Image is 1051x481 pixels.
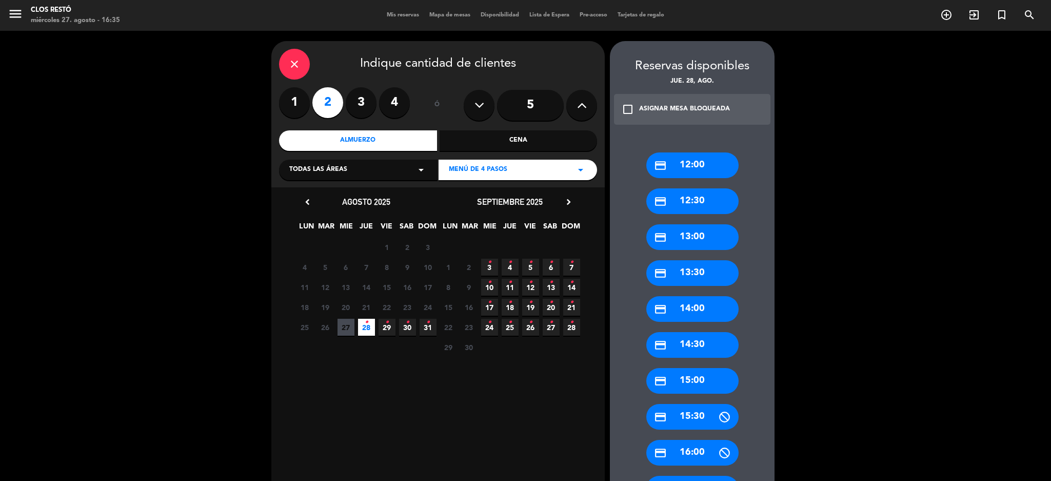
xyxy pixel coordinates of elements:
[279,87,310,118] label: 1
[502,220,519,237] span: JUE
[378,220,395,237] span: VIE
[570,254,573,271] i: •
[543,259,560,276] span: 6
[420,259,437,276] span: 10
[508,254,512,271] i: •
[563,279,580,296] span: 14
[298,220,315,237] span: LUN
[312,87,343,118] label: 2
[442,220,459,237] span: LUN
[8,6,23,25] button: menu
[646,260,739,286] div: 13:30
[646,404,739,430] div: 15:30
[481,259,498,276] span: 3
[1023,9,1036,21] i: search
[342,197,390,207] span: agosto 2025
[385,314,389,331] i: •
[296,259,313,276] span: 4
[358,279,375,296] span: 14
[570,314,573,331] i: •
[563,259,580,276] span: 7
[296,319,313,336] span: 25
[399,259,416,276] span: 9
[420,299,437,316] span: 24
[563,299,580,316] span: 21
[420,239,437,256] span: 3
[379,259,395,276] span: 8
[488,254,491,271] i: •
[317,299,334,316] span: 19
[549,294,553,311] i: •
[399,299,416,316] span: 23
[440,339,457,356] span: 29
[646,332,739,358] div: 14:30
[502,279,519,296] span: 11
[529,314,532,331] i: •
[440,279,457,296] span: 8
[440,299,457,316] span: 15
[358,299,375,316] span: 21
[654,267,667,280] i: credit_card
[654,447,667,459] i: credit_card
[654,159,667,172] i: credit_card
[317,319,334,336] span: 26
[420,87,453,123] div: ó
[461,259,478,276] span: 2
[563,319,580,336] span: 28
[338,319,354,336] span: 27
[562,220,579,237] span: DOM
[399,279,416,296] span: 16
[646,368,739,394] div: 15:00
[522,259,539,276] span: 5
[382,12,424,18] span: Mis reservas
[296,299,313,316] span: 18
[379,279,395,296] span: 15
[358,220,375,237] span: JUE
[610,56,775,76] div: Reservas disponibles
[542,220,559,237] span: SAB
[338,259,354,276] span: 6
[529,294,532,311] i: •
[612,12,669,18] span: Tarjetas de regalo
[488,274,491,291] i: •
[279,49,597,80] div: Indique cantidad de clientes
[379,319,395,336] span: 29
[610,76,775,87] div: jue. 28, ago.
[646,188,739,214] div: 12:30
[549,274,553,291] i: •
[654,375,667,388] i: credit_card
[549,254,553,271] i: •
[646,152,739,178] div: 12:00
[420,279,437,296] span: 17
[379,299,395,316] span: 22
[418,220,435,237] span: DOM
[646,296,739,322] div: 14:00
[654,339,667,352] i: credit_card
[940,9,953,21] i: add_circle_outline
[426,314,430,331] i: •
[543,319,560,336] span: 27
[481,319,498,336] span: 24
[570,274,573,291] i: •
[475,12,524,18] span: Disponibilidad
[502,299,519,316] span: 18
[488,314,491,331] i: •
[481,299,498,316] span: 17
[477,197,543,207] span: septiembre 2025
[440,259,457,276] span: 1
[522,220,539,237] span: VIE
[574,164,587,176] i: arrow_drop_down
[462,220,479,237] span: MAR
[996,9,1008,21] i: turned_in_not
[399,319,416,336] span: 30
[654,303,667,316] i: credit_card
[440,319,457,336] span: 22
[654,231,667,244] i: credit_card
[415,164,427,176] i: arrow_drop_down
[398,220,415,237] span: SAB
[482,220,499,237] span: MIE
[622,103,634,116] i: check_box_outline_blank
[529,274,532,291] i: •
[379,87,410,118] label: 4
[968,9,980,21] i: exit_to_app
